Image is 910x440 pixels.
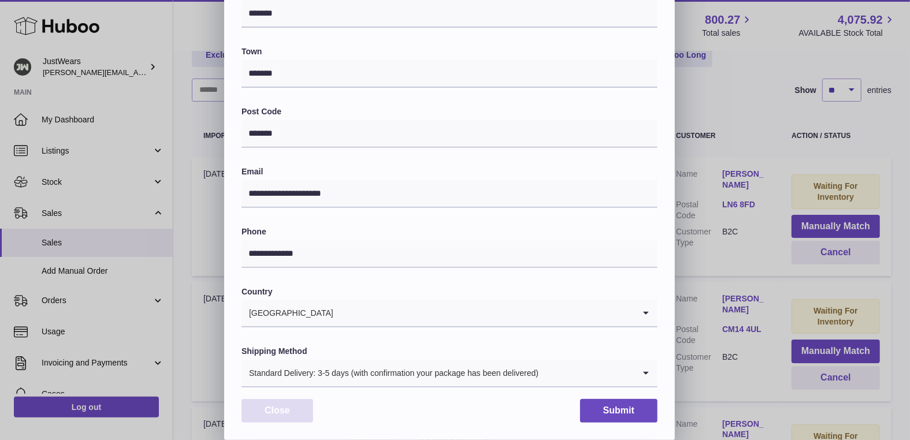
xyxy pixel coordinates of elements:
[242,360,539,386] span: Standard Delivery: 3-5 days (with confirmation your package has been delivered)
[334,300,634,326] input: Search for option
[242,286,658,297] label: Country
[580,399,658,423] button: Submit
[242,346,658,357] label: Shipping Method
[242,399,313,423] button: Close
[242,300,658,327] div: Search for option
[242,166,658,177] label: Email
[242,300,334,326] span: [GEOGRAPHIC_DATA]
[242,360,658,387] div: Search for option
[242,226,658,237] label: Phone
[242,106,658,117] label: Post Code
[539,360,634,386] input: Search for option
[242,46,658,57] label: Town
